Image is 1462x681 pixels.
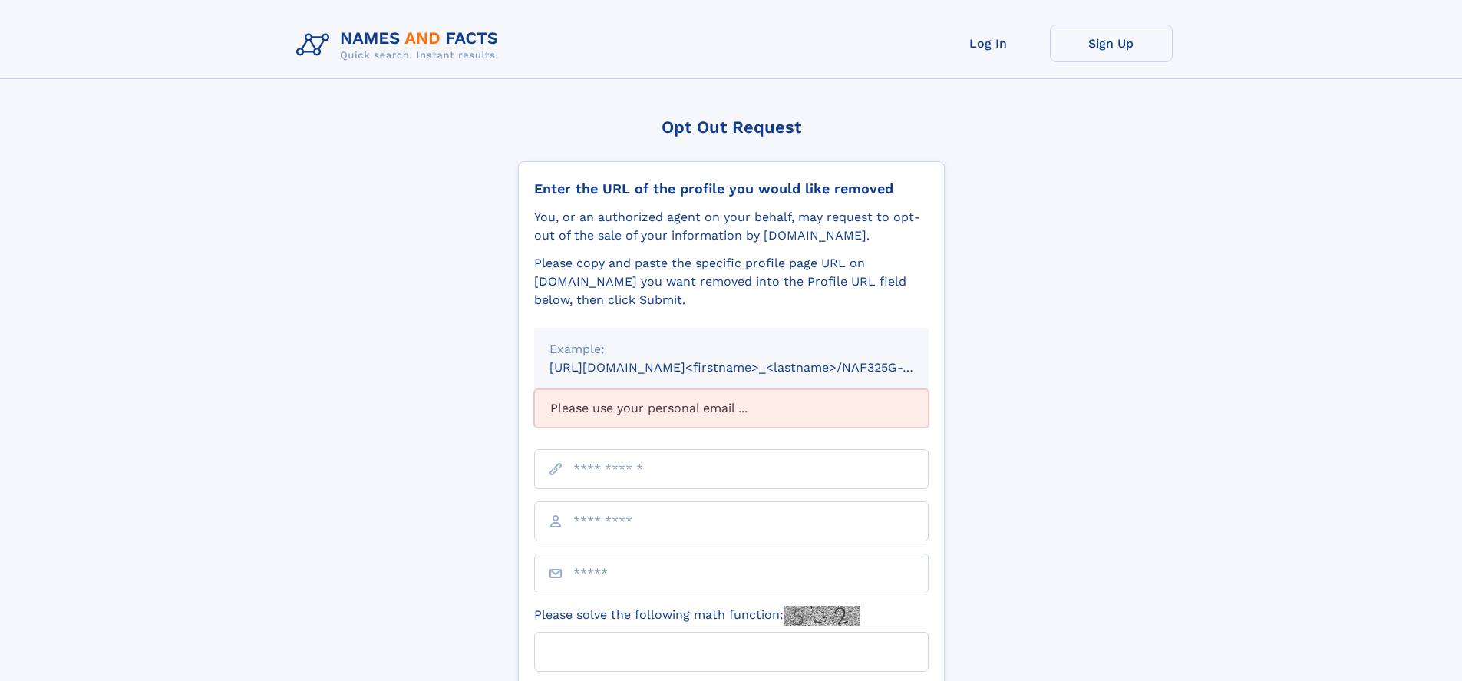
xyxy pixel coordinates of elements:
div: Please copy and paste the specific profile page URL on [DOMAIN_NAME] you want removed into the Pr... [534,254,929,309]
div: Please use your personal email ... [534,389,929,428]
img: Logo Names and Facts [290,25,511,66]
a: Log In [927,25,1050,62]
div: Example: [549,340,913,359]
label: Please solve the following math function: [534,606,860,626]
a: Sign Up [1050,25,1173,62]
div: Enter the URL of the profile you would like removed [534,180,929,197]
div: You, or an authorized agent on your behalf, may request to opt-out of the sale of your informatio... [534,208,929,245]
small: [URL][DOMAIN_NAME]<firstname>_<lastname>/NAF325G-xxxxxxxx [549,360,958,375]
div: Opt Out Request [518,117,945,137]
